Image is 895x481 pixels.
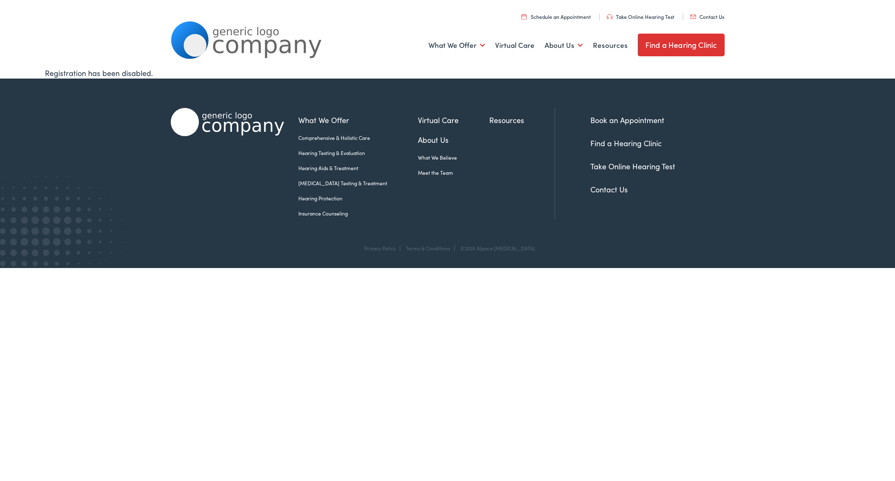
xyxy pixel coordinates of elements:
[590,115,664,125] a: Book an Appointment
[418,169,489,176] a: Meet the Team
[364,244,396,252] a: Privacy Policy
[489,114,555,126] a: Resources
[607,13,674,20] a: Take Online Hearing Test
[545,30,583,61] a: About Us
[690,13,724,20] a: Contact Us
[690,15,696,19] img: utility icon
[522,14,527,19] img: utility icon
[522,13,591,20] a: Schedule an Appointment
[590,184,628,195] a: Contact Us
[593,30,628,61] a: Resources
[418,134,489,145] a: About Us
[418,114,489,126] a: Virtual Care
[298,210,418,217] a: Insurance Counseling
[298,114,418,126] a: What We Offer
[298,195,418,202] a: Hearing Protection
[638,34,725,56] a: Find a Hearing Clinic
[590,138,662,148] a: Find a Hearing Clinic
[298,164,418,172] a: Hearing Aids & Treatment
[406,244,450,252] a: Terms & Conditions
[418,154,489,161] a: What We Believe
[607,14,613,19] img: utility icon
[590,161,675,171] a: Take Online Hearing Test
[298,149,418,157] a: Hearing Testing & Evaluation
[428,30,485,61] a: What We Offer
[171,108,284,136] img: Alpaca Audiology
[298,179,418,187] a: [MEDICAL_DATA] Testing & Treatment
[298,134,418,142] a: Comprehensive & Holistic Care
[45,67,851,79] div: Registration has been disabled.
[495,30,535,61] a: Virtual Care
[456,245,535,251] div: ©2025 Alpaca [MEDICAL_DATA]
